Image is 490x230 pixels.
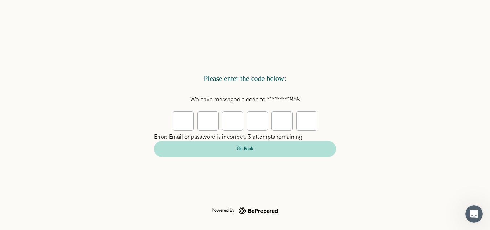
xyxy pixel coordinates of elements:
[154,109,336,157] div: Error: Email or password is incorrect. 3 attempts remaining
[237,145,253,153] div: Go Back
[154,73,336,84] div: Please enter the code below:
[154,141,336,157] button: Go Back
[465,205,483,223] iframe: Intercom live chat
[212,206,234,215] div: Powered By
